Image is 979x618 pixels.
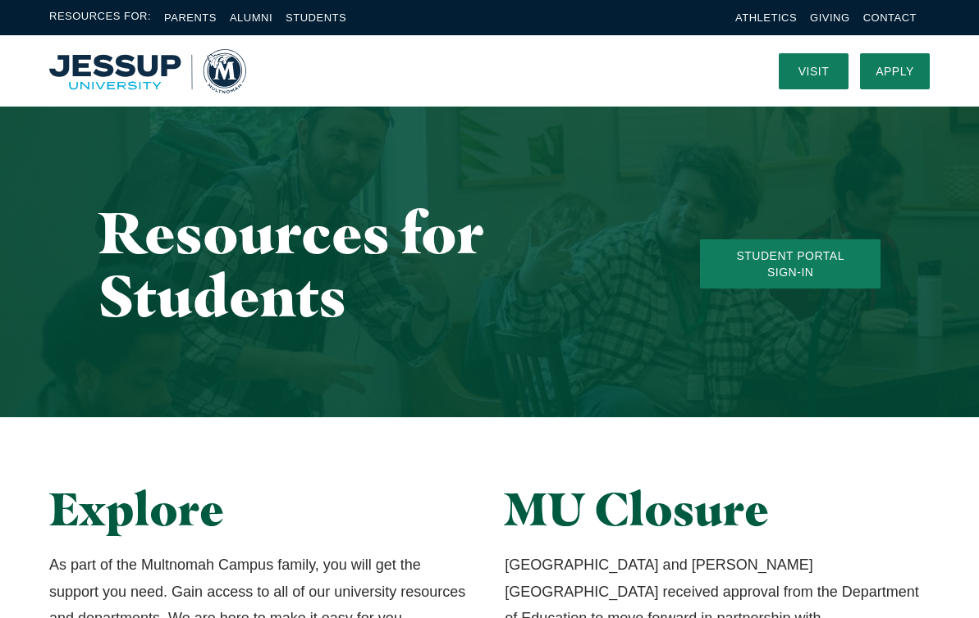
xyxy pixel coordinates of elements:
[863,11,917,24] a: Contact
[286,11,346,24] a: Students
[779,53,849,89] a: Visit
[505,483,930,535] h2: MU Closure
[49,483,474,535] h2: Explore
[49,8,151,27] span: Resources For:
[810,11,850,24] a: Giving
[230,11,272,24] a: Alumni
[49,49,246,93] img: Multnomah University Logo
[164,11,217,24] a: Parents
[700,239,881,289] a: Student Portal Sign-In
[735,11,797,24] a: Athletics
[860,53,930,89] a: Apply
[98,201,634,327] h1: Resources for Students
[49,49,246,93] a: Home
